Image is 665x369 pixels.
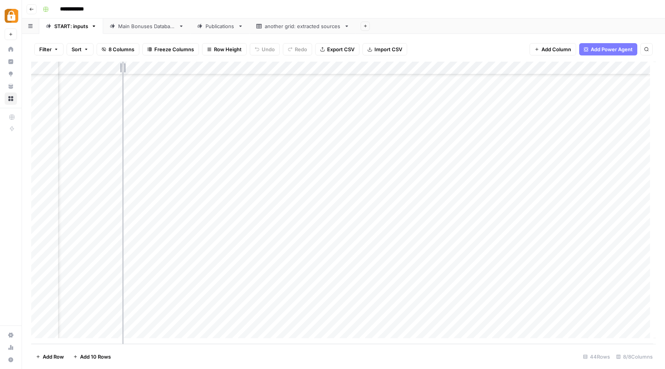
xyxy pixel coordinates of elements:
[190,18,250,34] a: Publications
[5,43,17,55] a: Home
[613,351,656,363] div: 8/8 Columns
[5,55,17,68] a: Insights
[283,43,312,55] button: Redo
[374,45,402,53] span: Import CSV
[5,9,18,23] img: Adzz Logo
[5,6,17,25] button: Workspace: Adzz
[580,351,613,363] div: 44 Rows
[80,353,111,361] span: Add 10 Rows
[103,18,190,34] a: Main Bonuses Database
[363,43,407,55] button: Import CSV
[154,45,194,53] span: Freeze Columns
[327,45,354,53] span: Export CSV
[54,22,88,30] div: START: inputs
[72,45,82,53] span: Sort
[31,351,69,363] button: Add Row
[579,43,637,55] button: Add Power Agent
[43,353,64,361] span: Add Row
[109,45,134,53] span: 8 Columns
[5,92,17,105] a: Browse
[250,18,356,34] a: another grid: extracted sources
[67,43,94,55] button: Sort
[530,43,576,55] button: Add Column
[5,354,17,366] button: Help + Support
[5,341,17,354] a: Usage
[97,43,139,55] button: 8 Columns
[265,22,341,30] div: another grid: extracted sources
[39,18,103,34] a: START: inputs
[250,43,280,55] button: Undo
[295,45,307,53] span: Redo
[5,68,17,80] a: Opportunities
[5,80,17,92] a: Your Data
[591,45,633,53] span: Add Power Agent
[39,45,52,53] span: Filter
[262,45,275,53] span: Undo
[315,43,359,55] button: Export CSV
[142,43,199,55] button: Freeze Columns
[34,43,63,55] button: Filter
[202,43,247,55] button: Row Height
[118,22,175,30] div: Main Bonuses Database
[214,45,242,53] span: Row Height
[69,351,115,363] button: Add 10 Rows
[541,45,571,53] span: Add Column
[5,329,17,341] a: Settings
[206,22,235,30] div: Publications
